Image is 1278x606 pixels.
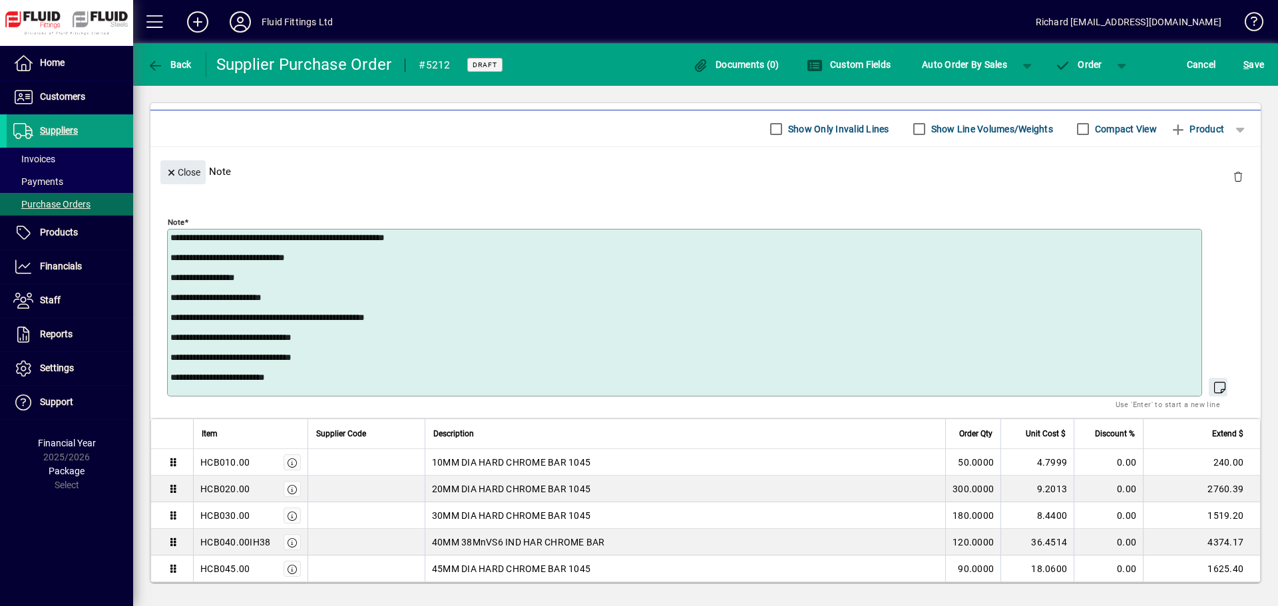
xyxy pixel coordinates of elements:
[1143,502,1260,529] td: 1519.20
[915,53,1014,76] button: Auto Order By Sales
[144,53,195,76] button: Back
[168,218,184,227] mat-label: Note
[945,449,1000,476] td: 50.0000
[1048,53,1109,76] button: Order
[7,318,133,351] a: Reports
[473,61,497,69] span: Draft
[40,91,85,102] span: Customers
[419,55,450,76] div: #5212
[945,502,1000,529] td: 180.0000
[785,122,889,136] label: Show Only Invalid Lines
[13,176,63,187] span: Payments
[7,352,133,385] a: Settings
[316,426,366,441] span: Supplier Code
[1235,3,1261,46] a: Knowledge Base
[1000,555,1074,582] td: 18.0600
[945,555,1000,582] td: 90.0000
[40,329,73,339] span: Reports
[7,386,133,419] a: Support
[1116,396,1220,412] mat-hint: Use 'Enter' to start a new line
[432,456,590,469] span: 10MM DIA HARD CHROME BAR 1045
[219,10,262,34] button: Profile
[1243,59,1249,70] span: S
[1143,449,1260,476] td: 240.00
[176,10,219,34] button: Add
[693,59,779,70] span: Documents (0)
[1222,170,1254,182] app-page-header-button: Delete
[1000,529,1074,555] td: 36.4514
[200,482,250,496] div: HCB020.00
[200,535,270,549] div: HCB040.00IH38
[1000,476,1074,502] td: 9.2013
[166,162,200,184] span: Close
[7,284,133,317] a: Staff
[432,562,590,575] span: 45MM DIA HARD CHROME BAR 1045
[7,47,133,80] a: Home
[147,59,192,70] span: Back
[216,54,392,75] div: Supplier Purchase Order
[40,57,65,68] span: Home
[7,250,133,283] a: Financials
[200,456,250,469] div: HCB010.00
[803,53,894,76] button: Custom Fields
[945,529,1000,555] td: 120.0000
[133,53,206,76] app-page-header-button: Back
[1074,449,1143,476] td: 0.00
[807,59,891,70] span: Custom Fields
[1000,502,1074,529] td: 8.4400
[1074,502,1143,529] td: 0.00
[7,216,133,249] a: Products
[1222,160,1254,192] button: Delete
[13,199,91,210] span: Purchase Orders
[1074,529,1143,555] td: 0.00
[1074,555,1143,582] td: 0.00
[49,466,85,476] span: Package
[432,509,590,522] span: 30MM DIA HARD CHROME BAR 1045
[40,125,78,136] span: Suppliers
[1183,53,1219,76] button: Cancel
[432,535,605,549] span: 40MM 38MnVS6 IND HAR CHROME BAR
[7,80,133,114] a: Customers
[1143,555,1260,582] td: 1625.40
[1212,426,1243,441] span: Extend $
[690,53,783,76] button: Documents (0)
[40,295,61,305] span: Staff
[1036,11,1221,33] div: Richard [EMAIL_ADDRESS][DOMAIN_NAME]
[1243,54,1264,75] span: ave
[922,54,1007,75] span: Auto Order By Sales
[432,482,590,496] span: 20MM DIA HARD CHROME BAR 1045
[1240,53,1267,76] button: Save
[200,509,250,522] div: HCB030.00
[157,166,209,178] app-page-header-button: Close
[1095,426,1135,441] span: Discount %
[1092,122,1157,136] label: Compact View
[1074,476,1143,502] td: 0.00
[40,363,74,373] span: Settings
[40,227,78,237] span: Products
[1164,117,1231,141] button: Product
[1143,529,1260,555] td: 4374.17
[959,426,992,441] span: Order Qty
[202,426,218,441] span: Item
[150,147,1261,196] div: Note
[40,261,82,271] span: Financials
[160,160,206,184] button: Close
[1187,54,1216,75] span: Cancel
[945,476,1000,502] td: 300.0000
[38,438,96,448] span: Financial Year
[1143,476,1260,502] td: 2760.39
[1026,426,1066,441] span: Unit Cost $
[1055,59,1102,70] span: Order
[40,396,73,407] span: Support
[13,154,55,164] span: Invoices
[7,148,133,170] a: Invoices
[929,122,1053,136] label: Show Line Volumes/Weights
[7,170,133,193] a: Payments
[1170,118,1224,140] span: Product
[1000,449,1074,476] td: 4.7999
[200,562,250,575] div: HCB045.00
[262,11,333,33] div: Fluid Fittings Ltd
[7,193,133,216] a: Purchase Orders
[433,426,474,441] span: Description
